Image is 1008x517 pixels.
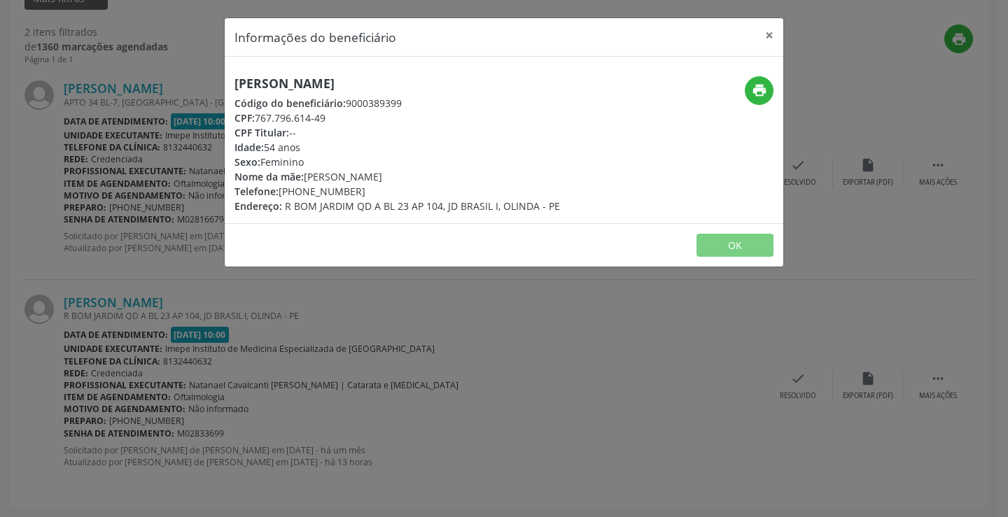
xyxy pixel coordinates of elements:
button: Close [755,18,783,52]
button: OK [696,234,773,257]
div: Feminino [234,155,560,169]
button: print [745,76,773,105]
i: print [752,83,767,98]
h5: Informações do beneficiário [234,28,396,46]
div: 54 anos [234,140,560,155]
div: 9000389399 [234,96,560,111]
span: Idade: [234,141,264,154]
div: -- [234,125,560,140]
span: R BOM JARDIM QD A BL 23 AP 104, JD BRASIL I, OLINDA - PE [285,199,560,213]
div: [PHONE_NUMBER] [234,184,560,199]
span: Código do beneficiário: [234,97,346,110]
span: Endereço: [234,199,282,213]
span: CPF: [234,111,255,125]
div: 767.796.614-49 [234,111,560,125]
span: Sexo: [234,155,260,169]
span: CPF Titular: [234,126,289,139]
h5: [PERSON_NAME] [234,76,560,91]
span: Telefone: [234,185,279,198]
div: [PERSON_NAME] [234,169,560,184]
span: Nome da mãe: [234,170,304,183]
